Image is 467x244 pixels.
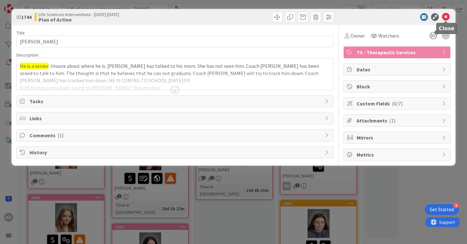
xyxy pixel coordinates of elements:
span: History [30,149,321,156]
span: Custom Fields [357,100,439,107]
p: . Unsure about where he is. [PERSON_NAME] has talked to his mom. She has not seen him. Coach [PER... [20,62,330,84]
span: Tasks [30,97,321,105]
span: Metrics [357,151,439,158]
h5: Close [439,25,454,32]
span: Attachments [357,117,439,124]
label: Title [16,30,25,36]
div: Open Get Started checklist, remaining modules: 4 [425,204,459,215]
span: 2 [434,31,438,35]
span: TS - Therapeutic Services [357,49,439,56]
span: Mirrors [357,134,439,141]
div: 4 [453,203,459,208]
span: He is a senior [20,63,48,69]
b: Plan of Action [39,17,119,22]
span: Owner [350,32,365,40]
span: Support [13,1,29,9]
span: ( 1 ) [389,117,395,124]
span: Life Sciences Interventions - [DATE]-[DATE] [39,12,119,17]
span: Block [357,83,439,90]
span: Description [16,52,39,58]
b: 1744 [21,14,31,20]
span: Comments [30,131,321,139]
span: Links [30,114,321,122]
div: Get Started [430,206,454,213]
span: Watchers [378,32,399,40]
span: ID [16,13,31,21]
span: Dates [357,66,439,73]
input: type card name here... [16,36,333,47]
span: ( 0/7 ) [392,100,402,107]
span: ( 1 ) [57,132,64,139]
